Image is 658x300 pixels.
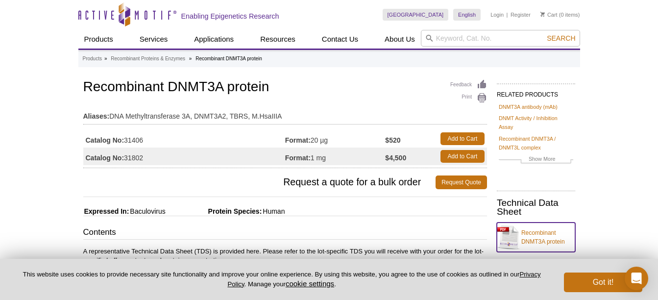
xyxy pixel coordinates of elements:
td: DNA Methyltransferase 3A, DNMT3A2, TBRS, M.HsaIIIA [83,106,487,122]
h1: Recombinant DNMT3A protein [83,79,487,96]
li: » [104,56,107,61]
a: Login [490,11,504,18]
strong: Catalog No: [86,136,124,145]
a: Applications [188,30,240,49]
div: Open Intercom Messenger [625,267,648,290]
td: 31406 [83,130,285,148]
strong: Catalog No: [86,153,124,162]
li: Recombinant DNMT3A protein [195,56,262,61]
li: (0 items) [540,9,580,21]
img: Your Cart [540,12,545,17]
p: A representative Technical Data Sheet (TDS) is provided here. Please refer to the lot-specific TD... [83,247,487,265]
li: » [189,56,192,61]
a: About Us [379,30,421,49]
a: Resources [254,30,301,49]
h2: RELATED PRODUCTS [497,83,575,101]
h2: Enabling Epigenetics Research [181,12,279,21]
strong: Aliases: [83,112,110,121]
input: Keyword, Cat. No. [421,30,580,47]
strong: Format: [285,153,311,162]
a: Cart [540,11,558,18]
a: Recombinant Proteins & Enzymes [111,54,185,63]
a: Recombinant DNMT3A protein [497,223,575,252]
span: Human [262,207,285,215]
a: Recombinant DNMT3A / DNMT3L complex [499,134,573,152]
a: Print [450,93,487,103]
button: cookie settings [286,279,334,288]
button: Search [544,34,578,43]
a: Show More [499,154,573,166]
a: [GEOGRAPHIC_DATA] [383,9,449,21]
a: Register [511,11,531,18]
a: DNMT Activity / Inhibition Assay [499,114,573,131]
p: This website uses cookies to provide necessary site functionality and improve your online experie... [16,270,548,289]
li: | [507,9,508,21]
a: Products [78,30,119,49]
a: English [453,9,481,21]
span: Baculovirus [129,207,165,215]
span: Search [547,34,575,42]
strong: $4,500 [385,153,406,162]
h3: Contents [83,226,487,240]
a: Add to Cart [440,132,485,145]
td: 31802 [83,148,285,165]
td: 20 µg [285,130,386,148]
strong: $520 [385,136,400,145]
h2: Technical Data Sheet [497,199,575,216]
a: Add to Cart [440,150,485,163]
a: Feedback [450,79,487,90]
a: Request Quote [436,175,487,189]
a: DNMT3A antibody (mAb) [499,102,558,111]
span: Request a quote for a bulk order [83,175,436,189]
td: 1 mg [285,148,386,165]
span: Protein Species: [168,207,262,215]
span: Expressed In: [83,207,129,215]
a: Services [134,30,174,49]
a: Contact Us [316,30,364,49]
strong: Format: [285,136,311,145]
button: Got it! [564,273,642,292]
a: Products [83,54,102,63]
a: Privacy Policy [227,271,540,287]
